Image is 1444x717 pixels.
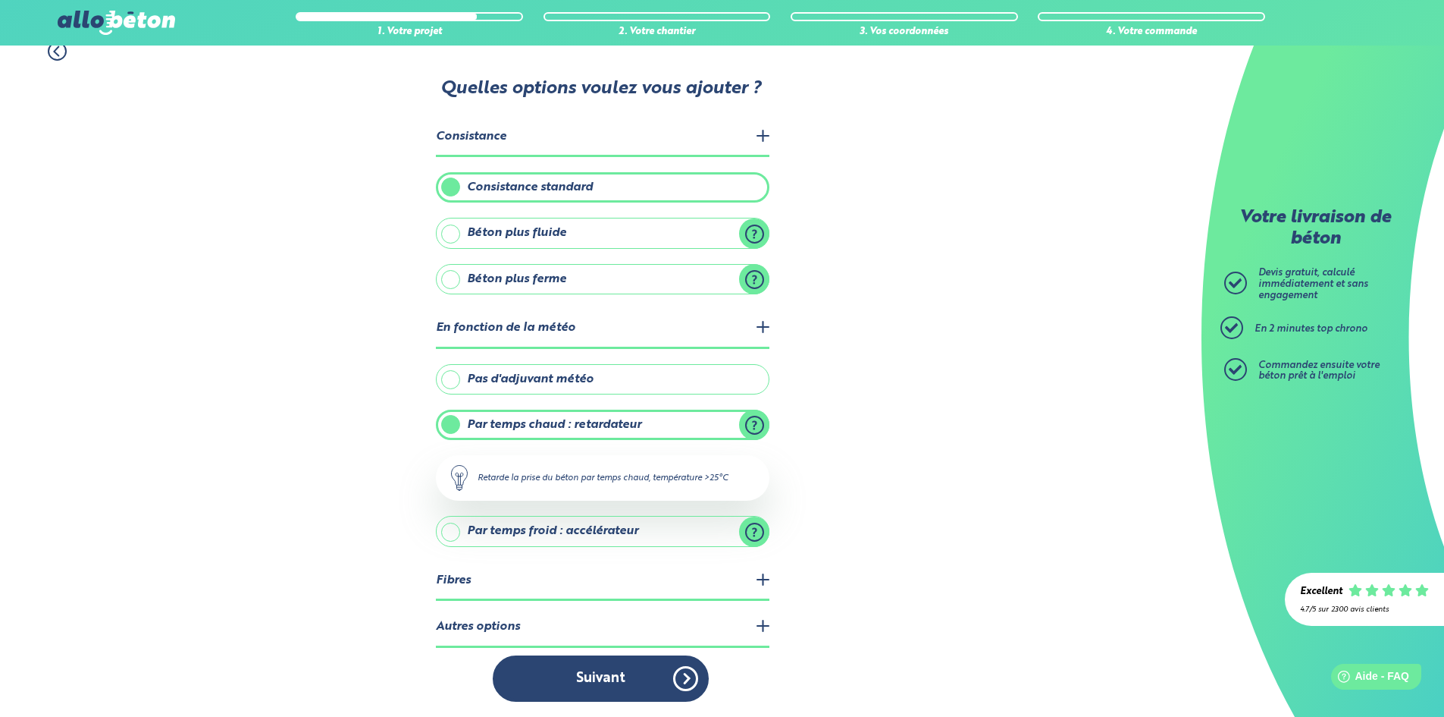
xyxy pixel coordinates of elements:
div: 3. Vos coordonnées [791,27,1018,38]
p: Votre livraison de béton [1228,208,1402,250]
span: Devis gratuit, calculé immédiatement et sans engagement [1258,268,1368,300]
label: Pas d'adjuvant météo [436,364,769,395]
iframe: Help widget launcher [1309,658,1427,700]
legend: Consistance [436,118,769,157]
div: Excellent [1300,586,1342,598]
legend: En fonction de la météo [436,310,769,348]
button: Suivant [493,656,709,702]
label: Par temps froid : accélérateur [436,516,769,546]
legend: Fibres [436,562,769,601]
label: Consistance standard [436,172,769,203]
label: Béton plus ferme [436,264,769,294]
label: Par temps chaud : retardateur [436,410,769,440]
img: allobéton [58,11,174,35]
div: 2. Votre chantier [543,27,771,38]
div: 4. Votre commande [1038,27,1265,38]
legend: Autres options [436,609,769,647]
div: 1. Votre projet [296,27,523,38]
label: Béton plus fluide [436,218,769,248]
span: En 2 minutes top chrono [1254,324,1367,334]
div: Retarde la prise du béton par temps chaud, température >25°C [436,455,769,501]
p: Quelles options voulez vous ajouter ? [434,79,768,100]
span: Commandez ensuite votre béton prêt à l'emploi [1258,360,1380,382]
div: 4.7/5 sur 2300 avis clients [1300,605,1429,614]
